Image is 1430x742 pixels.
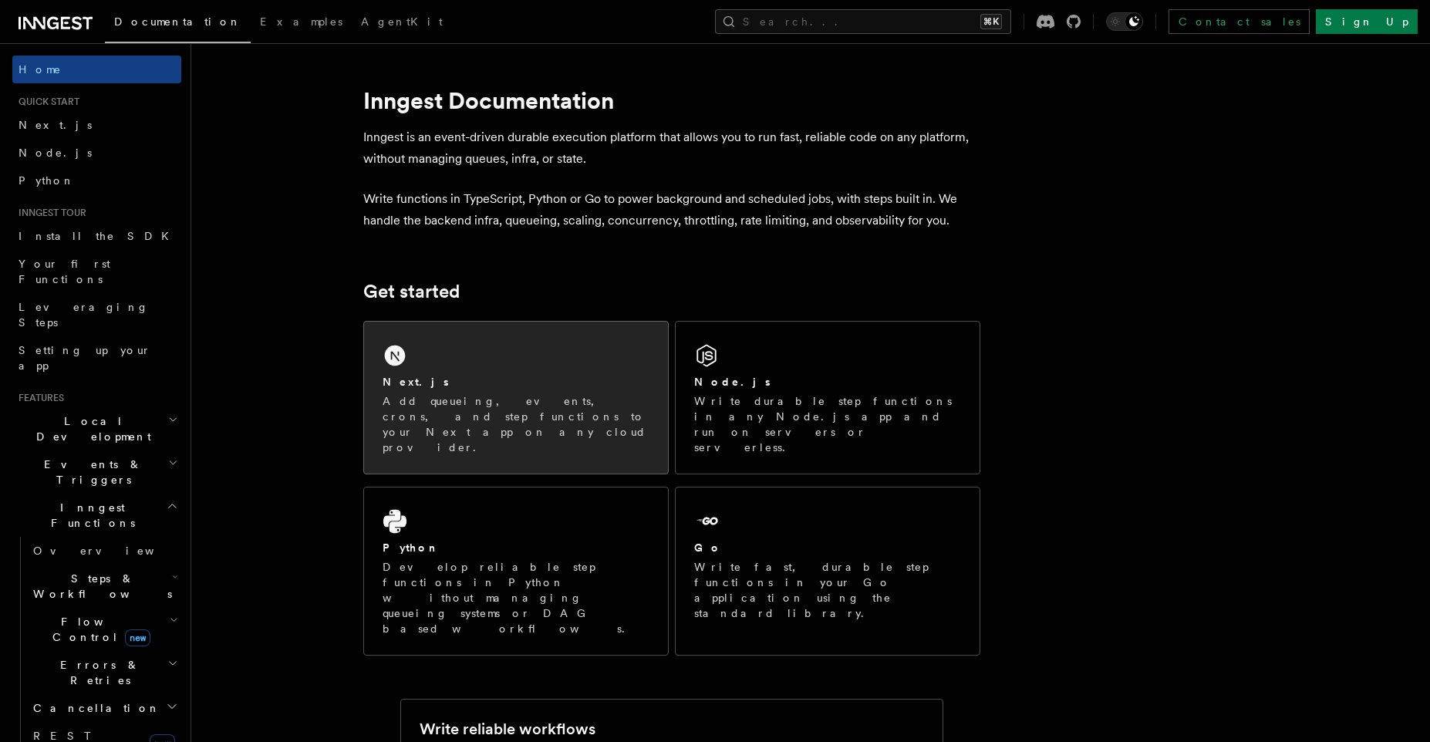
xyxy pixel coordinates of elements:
[12,207,86,219] span: Inngest tour
[1316,9,1418,34] a: Sign Up
[12,413,168,444] span: Local Development
[12,96,79,108] span: Quick start
[27,700,160,716] span: Cancellation
[12,450,181,494] button: Events & Triggers
[19,147,92,159] span: Node.js
[363,188,980,231] p: Write functions in TypeScript, Python or Go to power background and scheduled jobs, with steps bu...
[12,111,181,139] a: Next.js
[363,281,460,302] a: Get started
[363,126,980,170] p: Inngest is an event-driven durable execution platform that allows you to run fast, reliable code ...
[27,651,181,694] button: Errors & Retries
[12,407,181,450] button: Local Development
[361,15,443,28] span: AgentKit
[363,487,669,656] a: PythonDevelop reliable step functions in Python without managing queueing systems or DAG based wo...
[675,487,980,656] a: GoWrite fast, durable step functions in your Go application using the standard library.
[12,222,181,250] a: Install the SDK
[12,139,181,167] a: Node.js
[27,608,181,651] button: Flow Controlnew
[33,545,192,557] span: Overview
[27,694,181,722] button: Cancellation
[383,559,649,636] p: Develop reliable step functions in Python without managing queueing systems or DAG based workflows.
[12,457,168,487] span: Events & Triggers
[19,119,92,131] span: Next.js
[363,321,669,474] a: Next.jsAdd queueing, events, crons, and step functions to your Next app on any cloud provider.
[19,258,110,285] span: Your first Functions
[27,565,181,608] button: Steps & Workflows
[12,500,167,531] span: Inngest Functions
[251,5,352,42] a: Examples
[383,374,449,390] h2: Next.js
[675,321,980,474] a: Node.jsWrite durable step functions in any Node.js app and run on servers or serverless.
[114,15,241,28] span: Documentation
[420,718,595,740] h2: Write reliable workflows
[694,374,771,390] h2: Node.js
[19,230,178,242] span: Install the SDK
[12,494,181,537] button: Inngest Functions
[12,336,181,379] a: Setting up your app
[383,393,649,455] p: Add queueing, events, crons, and step functions to your Next app on any cloud provider.
[363,86,980,114] h1: Inngest Documentation
[19,62,62,77] span: Home
[1106,12,1143,31] button: Toggle dark mode
[260,15,342,28] span: Examples
[694,393,961,455] p: Write durable step functions in any Node.js app and run on servers or serverless.
[19,174,75,187] span: Python
[27,537,181,565] a: Overview
[383,540,440,555] h2: Python
[715,9,1011,34] button: Search...⌘K
[352,5,452,42] a: AgentKit
[27,657,167,688] span: Errors & Retries
[12,293,181,336] a: Leveraging Steps
[980,14,1002,29] kbd: ⌘K
[105,5,251,43] a: Documentation
[12,392,64,404] span: Features
[12,56,181,83] a: Home
[27,614,170,645] span: Flow Control
[19,344,151,372] span: Setting up your app
[1169,9,1310,34] a: Contact sales
[125,629,150,646] span: new
[12,250,181,293] a: Your first Functions
[694,559,961,621] p: Write fast, durable step functions in your Go application using the standard library.
[12,167,181,194] a: Python
[694,540,722,555] h2: Go
[19,301,149,329] span: Leveraging Steps
[27,571,172,602] span: Steps & Workflows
